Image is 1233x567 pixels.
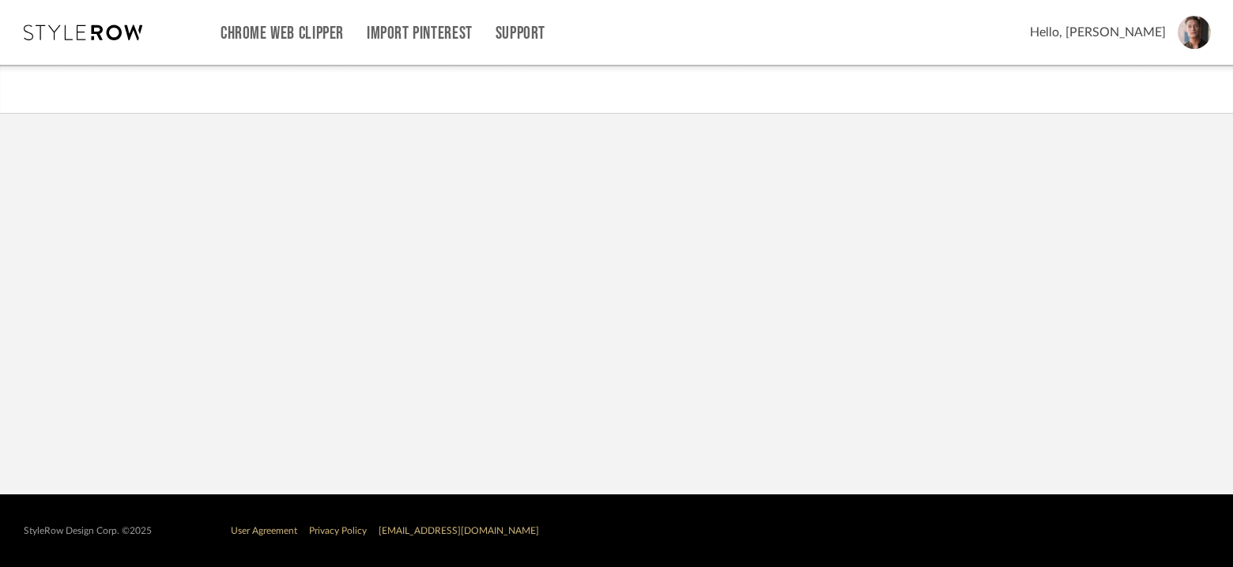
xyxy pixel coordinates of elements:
[221,27,344,40] a: Chrome Web Clipper
[231,526,297,535] a: User Agreement
[379,526,539,535] a: [EMAIL_ADDRESS][DOMAIN_NAME]
[367,27,473,40] a: Import Pinterest
[24,525,152,537] div: StyleRow Design Corp. ©2025
[309,526,367,535] a: Privacy Policy
[1030,23,1166,42] span: Hello, [PERSON_NAME]
[496,27,545,40] a: Support
[1178,16,1211,49] img: avatar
